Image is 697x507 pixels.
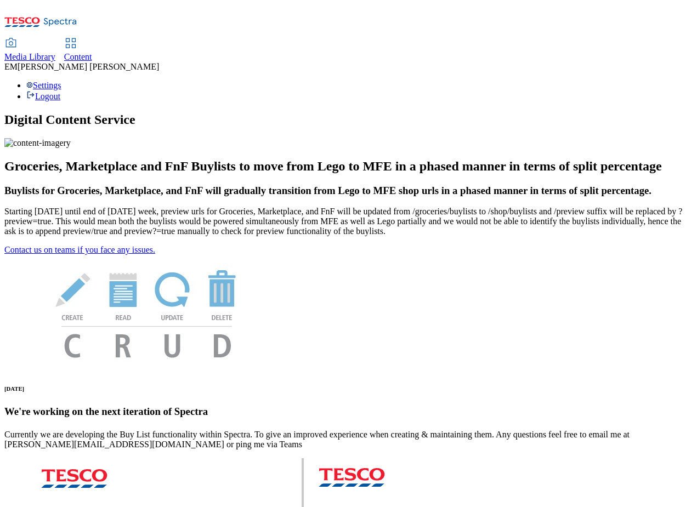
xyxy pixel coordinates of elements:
[4,385,693,392] h6: [DATE]
[64,52,92,61] span: Content
[26,92,60,101] a: Logout
[4,62,18,71] span: EM
[4,185,693,197] h3: Buylists for Groceries, Marketplace, and FnF will gradually transition from Lego to MFE shop urls...
[4,112,693,127] h1: Digital Content Service
[4,245,155,254] a: Contact us on teams if you face any issues.
[4,52,55,61] span: Media Library
[4,39,55,62] a: Media Library
[4,406,693,418] h3: We're working on the next iteration of Spectra
[64,39,92,62] a: Content
[26,81,61,90] a: Settings
[4,159,693,174] h2: Groceries, Marketplace and FnF Buylists to move from Lego to MFE in a phased manner in terms of s...
[4,430,693,449] p: Currently we are developing the Buy List functionality within Spectra. To give an improved experi...
[4,207,693,236] p: Starting [DATE] until end of [DATE] week, preview urls for Groceries, Marketplace, and FnF will b...
[4,255,290,369] img: News Image
[18,62,159,71] span: [PERSON_NAME] [PERSON_NAME]
[4,138,71,148] img: content-imagery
